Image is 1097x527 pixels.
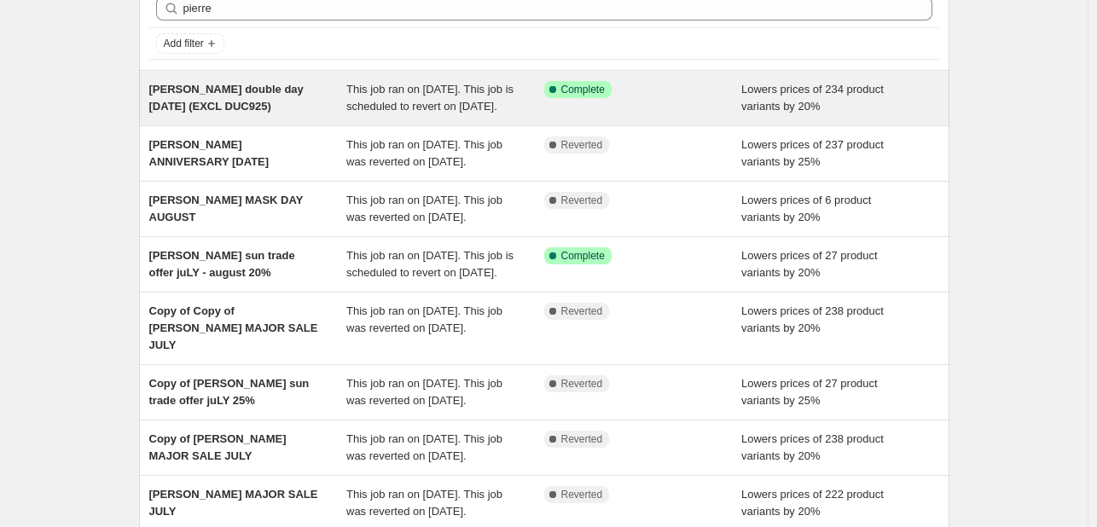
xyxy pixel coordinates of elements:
span: [PERSON_NAME] ANNIVERSARY [DATE] [149,138,270,168]
span: Copy of Copy of [PERSON_NAME] MAJOR SALE JULY [149,304,318,351]
span: Copy of [PERSON_NAME] MAJOR SALE JULY [149,432,287,462]
span: Reverted [561,194,603,207]
span: Complete [561,249,605,263]
span: This job ran on [DATE]. This job is scheduled to revert on [DATE]. [346,249,514,279]
span: This job ran on [DATE]. This job was reverted on [DATE]. [346,304,502,334]
span: Lowers prices of 27 product variants by 25% [741,377,878,407]
span: Reverted [561,304,603,318]
span: [PERSON_NAME] MASK DAY AUGUST [149,194,304,223]
span: Add filter [164,37,204,50]
span: This job ran on [DATE]. This job was reverted on [DATE]. [346,138,502,168]
span: Reverted [561,432,603,446]
span: Lowers prices of 234 product variants by 20% [741,83,884,113]
span: [PERSON_NAME] MAJOR SALE JULY [149,488,318,518]
span: Reverted [561,138,603,152]
span: Reverted [561,377,603,391]
span: Lowers prices of 222 product variants by 20% [741,488,884,518]
span: This job ran on [DATE]. This job is scheduled to revert on [DATE]. [346,83,514,113]
span: Lowers prices of 238 product variants by 20% [741,432,884,462]
span: This job ran on [DATE]. This job was reverted on [DATE]. [346,377,502,407]
span: Lowers prices of 237 product variants by 25% [741,138,884,168]
button: Add filter [156,33,224,54]
span: Complete [561,83,605,96]
span: This job ran on [DATE]. This job was reverted on [DATE]. [346,488,502,518]
span: Reverted [561,488,603,501]
span: Lowers prices of 27 product variants by 20% [741,249,878,279]
span: This job ran on [DATE]. This job was reverted on [DATE]. [346,194,502,223]
span: Lowers prices of 238 product variants by 20% [741,304,884,334]
span: Lowers prices of 6 product variants by 20% [741,194,871,223]
span: [PERSON_NAME] double day [DATE] (EXCL DUC925) [149,83,304,113]
span: Copy of [PERSON_NAME] sun trade offer juLY 25% [149,377,310,407]
span: This job ran on [DATE]. This job was reverted on [DATE]. [346,432,502,462]
span: [PERSON_NAME] sun trade offer juLY - august 20% [149,249,295,279]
